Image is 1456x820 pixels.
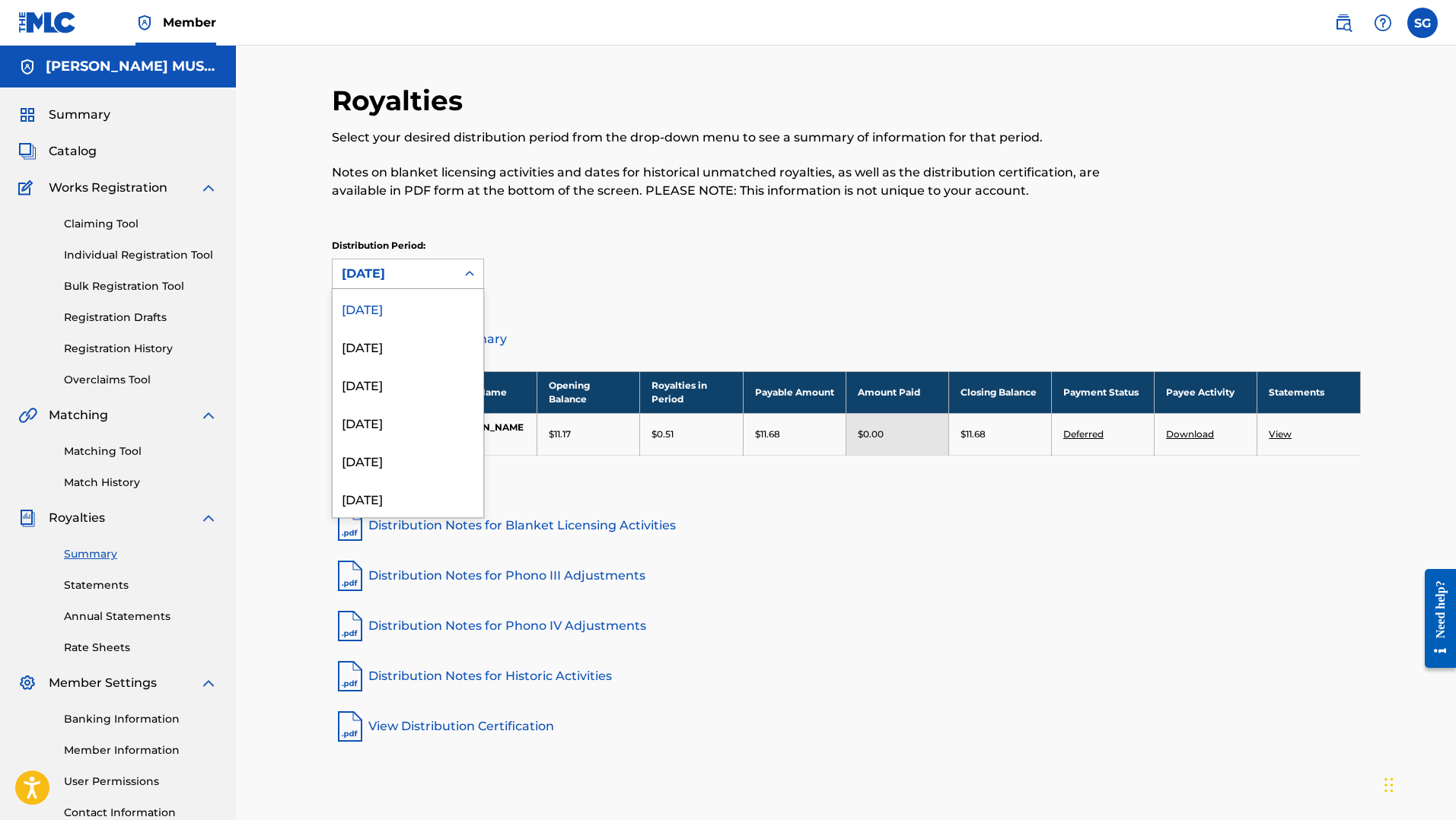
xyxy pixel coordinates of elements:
img: expand [199,674,218,692]
a: CatalogCatalog [18,142,97,161]
h2: Royalties [332,84,470,118]
a: Statements [64,577,218,593]
span: Member [163,14,216,31]
div: [DATE] [333,441,483,479]
a: Overclaims Tool [64,372,218,388]
img: expand [199,509,218,527]
th: Statements [1257,371,1360,413]
img: pdf [332,658,368,694]
span: Summary [49,106,110,124]
img: Top Rightsholder [135,14,154,32]
iframe: Chat Widget [1380,747,1456,820]
img: Summary [18,106,37,124]
a: Distribution Summary [332,321,1361,358]
p: Select your desired distribution period from the drop-down menu to see a summary of information f... [332,129,1124,147]
a: Banking Information [64,711,218,727]
img: pdf [332,507,368,544]
img: pdf [332,708,368,745]
a: Member Information [64,742,218,758]
img: pdf [332,558,368,594]
th: Payable Amount [743,371,846,413]
th: Payee Name [435,371,537,413]
img: Catalog [18,142,37,161]
td: [PERSON_NAME] MUSIC [435,413,537,455]
a: Public Search [1328,8,1359,38]
div: [DATE] [333,327,483,365]
a: SummarySummary [18,106,110,124]
a: Individual Registration Tool [64,247,218,263]
span: Member Settings [49,674,157,692]
img: Matching [18,406,37,424]
a: Distribution Notes for Blanket Licensing Activities [332,507,1361,544]
span: Catalog [49,142,97,161]
a: Matching Tool [64,443,218,459]
span: Matching [49,406,108,424]
th: Royalties in Period [640,371,743,413]
a: Registration History [64,341,218,357]
th: Payment Status [1051,371,1154,413]
a: Distribution Notes for Historic Activities [332,658,1361,694]
a: Deferred [1063,428,1104,440]
a: Rate Sheets [64,640,218,656]
div: User Menu [1407,8,1438,38]
img: Accounts [18,58,37,76]
a: Claiming Tool [64,216,218,232]
img: search [1334,14,1352,32]
div: Help [1368,8,1398,38]
p: $11.68 [755,427,780,441]
img: help [1374,14,1392,32]
a: Match History [64,475,218,491]
div: Drag [1384,762,1394,808]
div: [DATE] [342,265,447,283]
th: Opening Balance [537,371,640,413]
a: Annual Statements [64,609,218,625]
span: Royalties [49,509,105,527]
div: [DATE] [333,365,483,403]
a: User Permissions [64,774,218,790]
h5: SHAWN STRADER MUSIC [46,58,218,75]
a: Distribution Notes for Phono IV Adjustments [332,608,1361,644]
img: pdf [332,608,368,644]
div: [DATE] [333,403,483,441]
th: Amount Paid [846,371,948,413]
p: Notes on blanket licensing activities and dates for historical unmatched royalties, as well as th... [332,164,1124,200]
a: Summary [64,546,218,562]
iframe: Resource Center [1413,558,1456,680]
a: Distribution Notes for Phono III Adjustments [332,558,1361,594]
img: Works Registration [18,179,38,197]
span: Works Registration [49,179,167,197]
img: Royalties [18,509,37,527]
p: $11.17 [549,427,571,441]
img: MLC Logo [18,11,77,33]
div: [DATE] [333,289,483,327]
a: View Distribution Certification [332,708,1361,745]
img: expand [199,406,218,424]
p: Distribution Period: [332,239,484,253]
p: $11.68 [961,427,986,441]
a: Download [1166,428,1214,440]
div: [DATE] [333,479,483,517]
a: View [1269,428,1292,440]
th: Closing Balance [948,371,1051,413]
a: Registration Drafts [64,310,218,326]
p: $0.00 [858,427,884,441]
p: $0.51 [652,427,674,441]
th: Payee Activity [1155,371,1257,413]
img: Member Settings [18,674,37,692]
img: expand [199,179,218,197]
a: Bulk Registration Tool [64,278,218,294]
